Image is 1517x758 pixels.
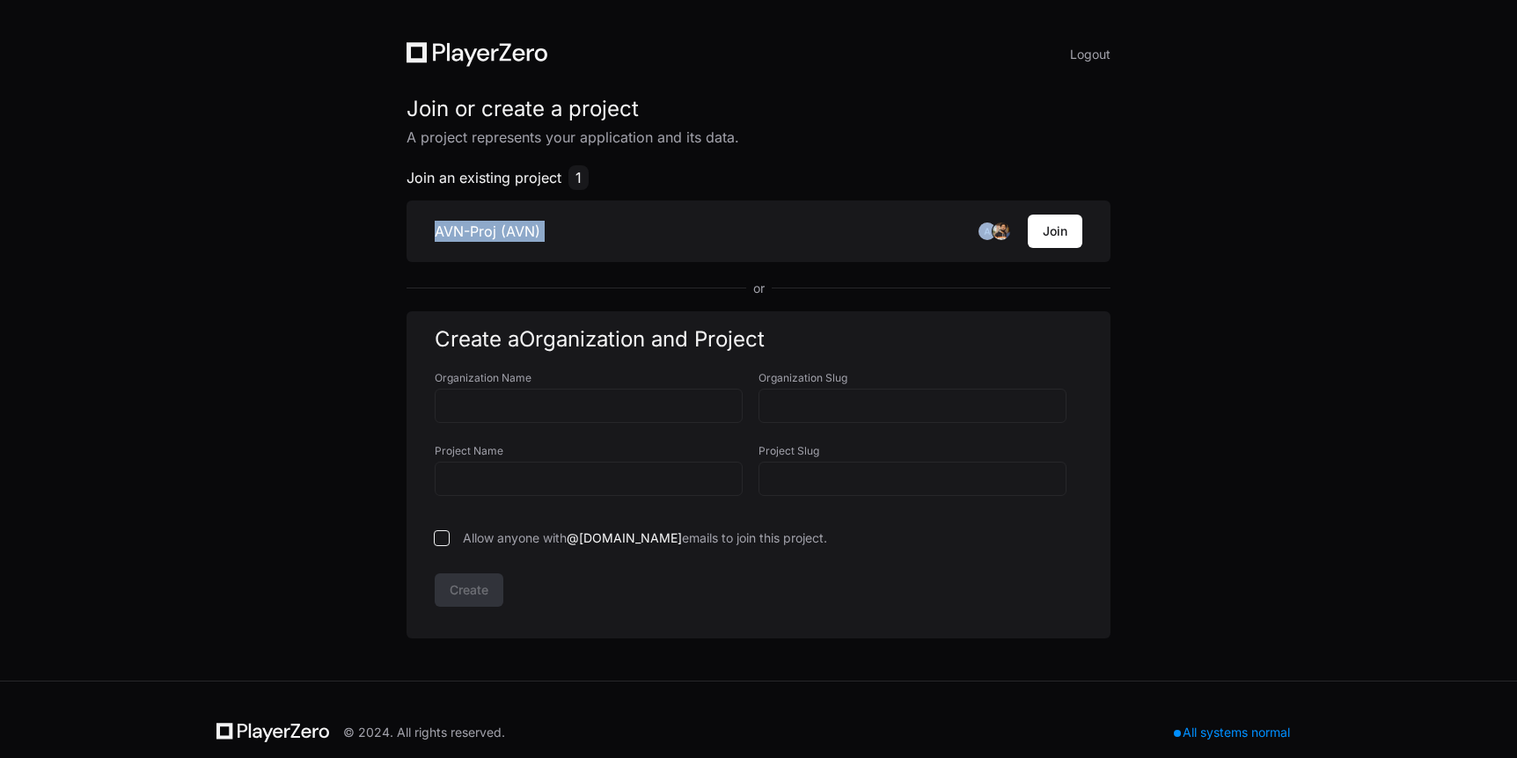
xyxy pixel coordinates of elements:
[343,724,505,741] div: © 2024. All rights reserved.
[568,165,589,190] span: 1
[463,529,827,547] span: Allow anyone with emails to join this project.
[1028,215,1082,248] button: Join
[435,371,758,385] label: Organization Name
[435,325,1082,353] h1: Create a
[758,444,1082,458] label: Project Slug
[407,167,561,188] span: Join an existing project
[746,280,772,297] span: or
[435,221,540,242] h3: AVN-Proj (AVN)
[993,222,1010,240] img: ACg8ocJ2m_kdyEkkWxk1pVjb6JIq3Rs4o8z8_27tTVxmgRz2gQKWy28=s96-c
[407,95,1110,123] h1: Join or create a project
[1163,720,1301,745] div: All systems normal
[407,127,1110,148] p: A project represents your application and its data.
[758,371,1082,385] label: Organization Slug
[519,326,765,352] span: Organization and Project
[978,222,996,240] img: ACg8ocKK1hs6bJw7Zo2nN-qhVDJ-gvC9fZ4QCyrcvL_XWJzIEmNMLg=s96-c
[567,530,682,545] span: @[DOMAIN_NAME]
[435,444,758,458] label: Project Name
[1070,42,1110,67] button: Logout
